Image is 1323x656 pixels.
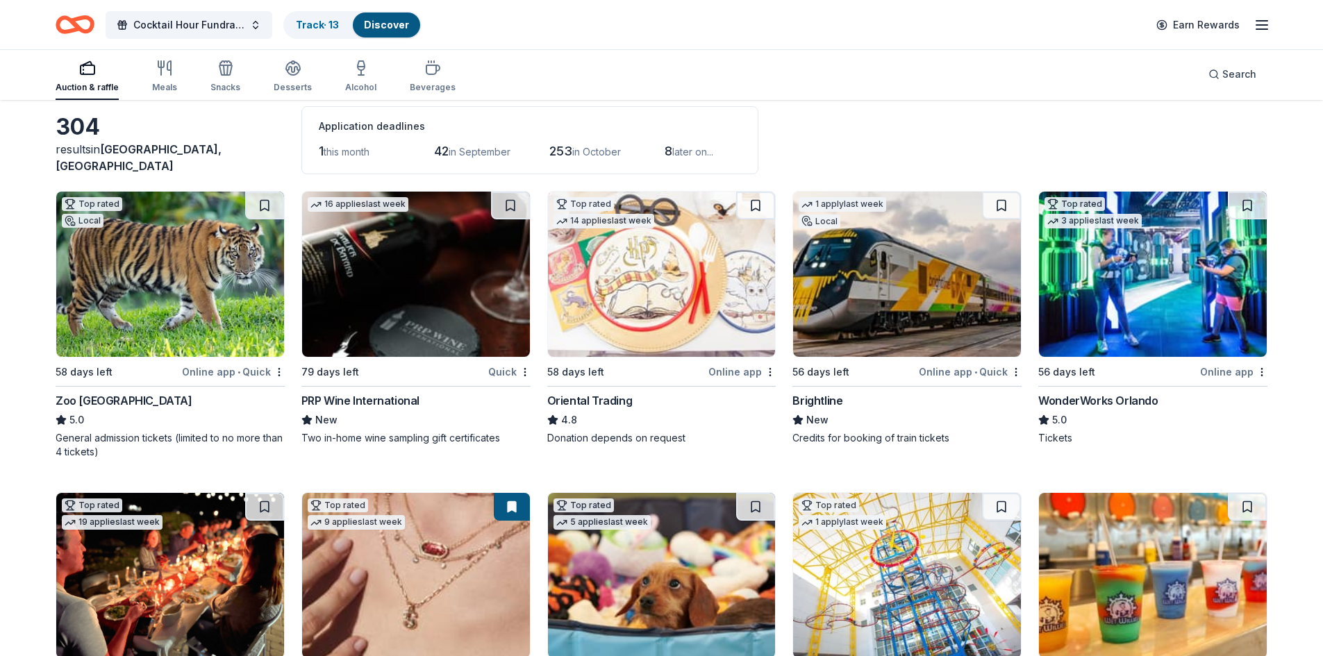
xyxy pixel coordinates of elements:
[133,17,244,33] span: Cocktail Hour Fundraiser at the Continuum
[56,142,222,173] span: [GEOGRAPHIC_DATA], [GEOGRAPHIC_DATA]
[56,364,113,380] div: 58 days left
[301,392,419,409] div: PRP Wine International
[547,364,604,380] div: 58 days left
[62,214,103,228] div: Local
[296,19,339,31] a: Track· 13
[547,431,776,445] div: Donation depends on request
[364,19,409,31] a: Discover
[274,82,312,93] div: Desserts
[152,82,177,93] div: Meals
[792,431,1022,445] div: Credits for booking of train tickets
[561,412,577,428] span: 4.8
[572,146,621,158] span: in October
[319,144,324,158] span: 1
[308,498,368,512] div: Top rated
[799,215,840,228] div: Local
[1039,192,1267,357] img: Image for WonderWorks Orlando
[274,54,312,100] button: Desserts
[547,191,776,445] a: Image for Oriental TradingTop rated14 applieslast week58 days leftOnline appOriental Trading4.8Do...
[1222,66,1256,83] span: Search
[301,431,531,445] div: Two in-home wine sampling gift certificates
[806,412,829,428] span: New
[799,498,859,512] div: Top rated
[210,82,240,93] div: Snacks
[547,392,633,409] div: Oriental Trading
[974,367,977,378] span: •
[1045,197,1105,211] div: Top rated
[62,197,122,211] div: Top rated
[301,191,531,445] a: Image for PRP Wine International16 applieslast week79 days leftQuickPRP Wine InternationalNewTwo ...
[1038,364,1095,380] div: 56 days left
[302,192,530,357] img: Image for PRP Wine International
[1038,431,1267,445] div: Tickets
[106,11,272,39] button: Cocktail Hour Fundraiser at the Continuum
[799,197,886,212] div: 1 apply last week
[56,142,222,173] span: in
[549,144,572,158] span: 253
[554,515,651,530] div: 5 applies last week
[345,82,376,93] div: Alcohol
[56,192,284,357] img: Image for Zoo Miami
[324,146,369,158] span: this month
[62,515,163,530] div: 19 applies last week
[56,113,285,141] div: 304
[315,412,338,428] span: New
[56,431,285,459] div: General admission tickets (limited to no more than 4 tickets)
[449,146,510,158] span: in September
[1038,392,1158,409] div: WonderWorks Orlando
[410,82,456,93] div: Beverages
[672,146,713,158] span: later on...
[434,144,449,158] span: 42
[792,392,842,409] div: Brightline
[1052,412,1067,428] span: 5.0
[62,498,122,512] div: Top rated
[210,54,240,100] button: Snacks
[56,141,285,174] div: results
[1045,214,1142,228] div: 3 applies last week
[708,363,776,380] div: Online app
[665,144,672,158] span: 8
[793,192,1021,357] img: Image for Brightline
[1038,191,1267,445] a: Image for WonderWorks OrlandoTop rated3 applieslast week56 days leftOnline appWonderWorks Orlando...
[56,8,94,41] a: Home
[488,363,531,380] div: Quick
[1200,363,1267,380] div: Online app
[554,214,654,228] div: 14 applies last week
[548,192,776,357] img: Image for Oriental Trading
[308,197,408,212] div: 16 applies last week
[238,367,240,378] span: •
[69,412,84,428] span: 5.0
[56,82,119,93] div: Auction & raffle
[410,54,456,100] button: Beverages
[792,191,1022,445] a: Image for Brightline1 applylast weekLocal56 days leftOnline app•QuickBrightlineNewCredits for boo...
[56,392,192,409] div: Zoo [GEOGRAPHIC_DATA]
[1148,12,1248,37] a: Earn Rewards
[345,54,376,100] button: Alcohol
[308,515,405,530] div: 9 applies last week
[182,363,285,380] div: Online app Quick
[56,191,285,459] a: Image for Zoo MiamiTop ratedLocal58 days leftOnline app•QuickZoo [GEOGRAPHIC_DATA]5.0General admi...
[319,118,741,135] div: Application deadlines
[792,364,849,380] div: 56 days left
[919,363,1022,380] div: Online app Quick
[56,54,119,100] button: Auction & raffle
[799,515,886,530] div: 1 apply last week
[1197,60,1267,88] button: Search
[301,364,359,380] div: 79 days left
[554,498,614,512] div: Top rated
[152,54,177,100] button: Meals
[283,11,422,39] button: Track· 13Discover
[554,197,614,211] div: Top rated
